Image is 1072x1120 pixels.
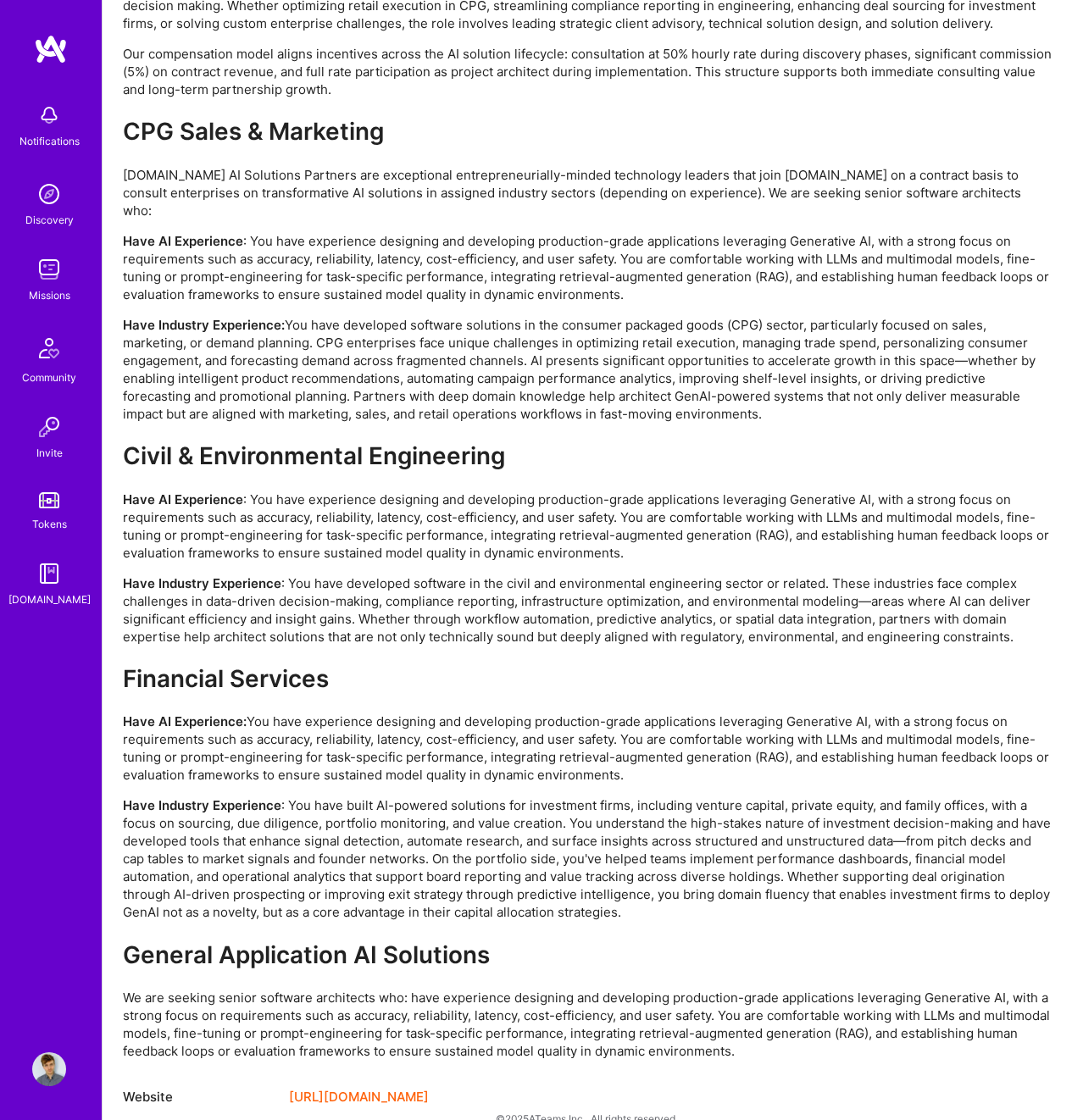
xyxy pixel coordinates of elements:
strong: Have Industry Experience: [123,317,285,333]
img: guide book [32,557,66,590]
p: You have developed software solutions in the consumer packaged goods (CPG) sector, particularly f... [123,316,1052,423]
img: User Avatar [32,1052,66,1086]
p: : You have built AI-powered solutions for investment firms, including venture capital, private eq... [123,796,1052,921]
img: teamwork [32,252,66,286]
strong: Have Industry Experience [123,575,281,591]
img: Community [29,328,69,369]
p: : You have experience designing and developing production-grade applications leveraging Generativ... [123,232,1052,303]
img: bell [32,98,66,132]
strong: Have AI Experience: [123,713,247,729]
strong: CPG Sales & Marketing [123,117,384,146]
img: Invite [32,410,66,444]
p: : You have developed software in the civil and environmental engineering sector or related. These... [123,574,1052,646]
div: Missions [29,286,70,304]
div: Tokens [32,515,67,533]
p: [DOMAIN_NAME] AI Solutions Partners are exceptional entrepreneurially-minded technology leaders t... [123,166,1052,219]
strong: Have AI Experience [123,491,243,507]
div: Discovery [25,211,74,229]
img: tokens [39,492,59,508]
p: Our compensation model aligns incentives across the AI solution lifecycle: consultation at 50% ho... [123,45,1052,98]
div: Notifications [19,132,80,150]
h2: Financial Services [123,665,1052,693]
p: We are seeking senior software architects who: have experience designing and developing productio... [123,989,1052,1060]
img: discovery [32,177,66,211]
p: You have experience designing and developing production-grade applications leveraging Generative ... [123,712,1052,784]
div: Community [22,369,76,386]
div: [DOMAIN_NAME] [8,590,91,608]
strong: Civil & Environmental Engineering [123,441,505,470]
div: Invite [36,444,63,462]
strong: Have AI Experience [123,233,243,249]
div: Website [123,1087,275,1107]
a: [URL][DOMAIN_NAME] [289,1087,429,1107]
strong: Have Industry Experience [123,797,281,813]
img: logo [34,34,68,64]
p: : You have experience designing and developing production-grade applications leveraging Generativ... [123,491,1052,562]
strong: General Application AI Solutions [123,940,490,969]
a: User Avatar [28,1052,70,1086]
